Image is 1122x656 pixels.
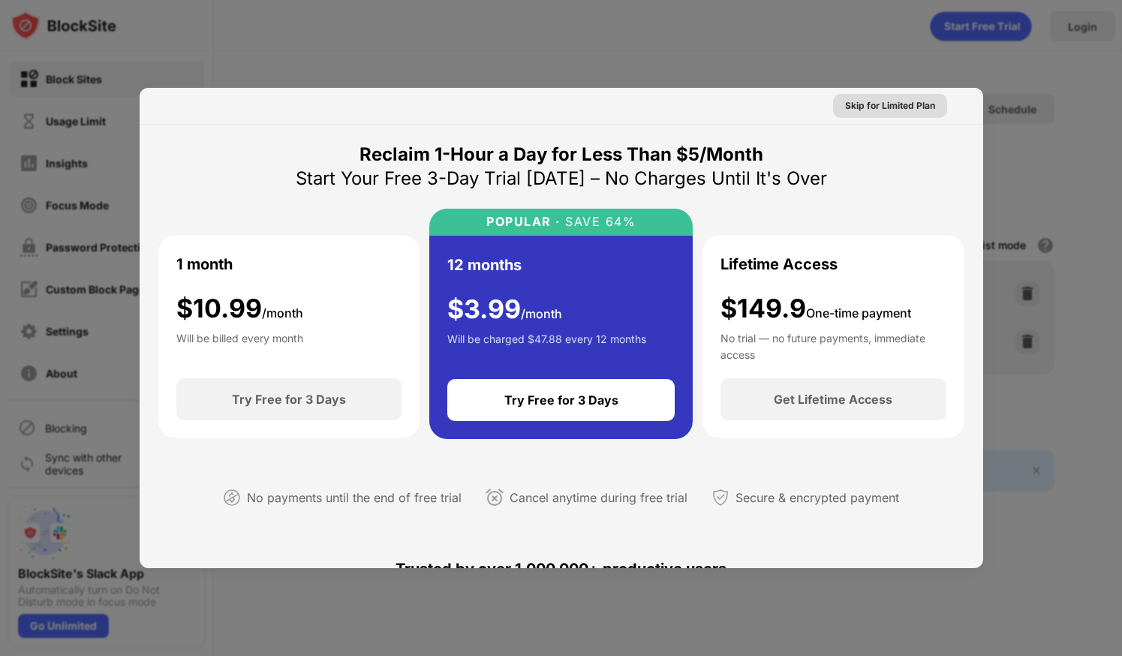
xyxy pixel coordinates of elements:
[711,489,729,507] img: secured-payment
[806,305,911,320] span: One-time payment
[176,293,303,324] div: $ 10.99
[158,533,965,605] div: Trusted by over 1,000,000+ productive users
[486,489,504,507] img: cancel-anytime
[447,254,522,276] div: 12 months
[247,487,462,509] div: No payments until the end of free trial
[296,167,827,191] div: Start Your Free 3-Day Trial [DATE] – No Charges Until It's Over
[262,305,303,320] span: /month
[176,330,303,360] div: Will be billed every month
[232,392,346,407] div: Try Free for 3 Days
[720,330,946,360] div: No trial — no future payments, immediate access
[176,253,233,275] div: 1 month
[521,306,562,321] span: /month
[720,253,838,275] div: Lifetime Access
[486,215,561,229] div: POPULAR ·
[845,98,935,113] div: Skip for Limited Plan
[359,143,763,167] div: Reclaim 1-Hour a Day for Less Than $5/Month
[510,487,687,509] div: Cancel anytime during free trial
[774,392,892,407] div: Get Lifetime Access
[504,393,618,408] div: Try Free for 3 Days
[735,487,899,509] div: Secure & encrypted payment
[223,489,241,507] img: not-paying
[561,215,636,229] div: SAVE 64%
[720,293,911,324] div: $149.9
[447,294,562,325] div: $ 3.99
[447,331,646,361] div: Will be charged $47.88 every 12 months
